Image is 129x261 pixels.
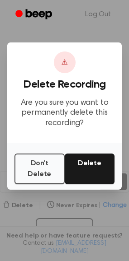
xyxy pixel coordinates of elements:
button: Delete [65,154,115,184]
div: ⚠ [54,51,76,73]
p: Are you sure you want to permanently delete this recording? [14,98,115,129]
a: Beep [9,6,60,23]
button: Don't Delete [14,154,65,184]
h3: Delete Recording [14,79,115,91]
a: Log Out [76,4,120,25]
